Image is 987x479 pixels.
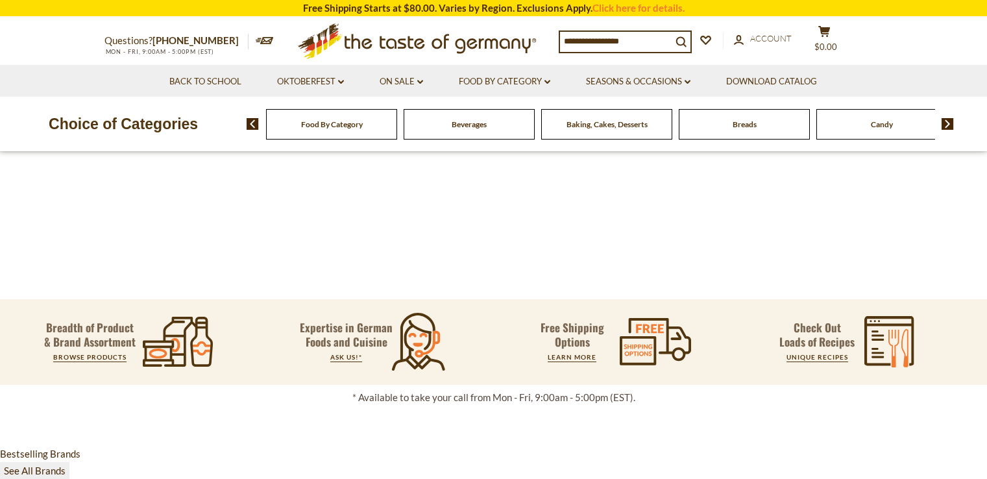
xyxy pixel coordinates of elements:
[567,119,648,129] a: Baking, Cakes, Desserts
[300,321,393,349] p: Expertise in German Foods and Cuisine
[733,119,757,129] a: Breads
[277,75,344,89] a: Oktoberfest
[750,33,792,43] span: Account
[805,25,844,58] button: $0.00
[104,32,249,49] p: Questions?
[452,119,487,129] a: Beverages
[942,118,954,130] img: next arrow
[871,119,893,129] a: Candy
[44,321,136,349] p: Breadth of Product & Brand Assortment
[592,2,685,14] a: Click here for details.
[152,34,239,46] a: [PHONE_NUMBER]
[786,353,848,361] a: UNIQUE RECIPES
[459,75,550,89] a: Food By Category
[169,75,241,89] a: Back to School
[726,75,817,89] a: Download Catalog
[530,321,615,349] p: Free Shipping Options
[330,353,362,361] a: ASK US!*
[548,353,596,361] a: LEARN MORE
[734,32,792,46] a: Account
[779,321,855,349] p: Check Out Loads of Recipes
[814,42,837,52] span: $0.00
[586,75,690,89] a: Seasons & Occasions
[104,48,215,55] span: MON - FRI, 9:00AM - 5:00PM (EST)
[380,75,423,89] a: On Sale
[247,118,259,130] img: previous arrow
[301,119,363,129] a: Food By Category
[53,353,127,361] a: BROWSE PRODUCTS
